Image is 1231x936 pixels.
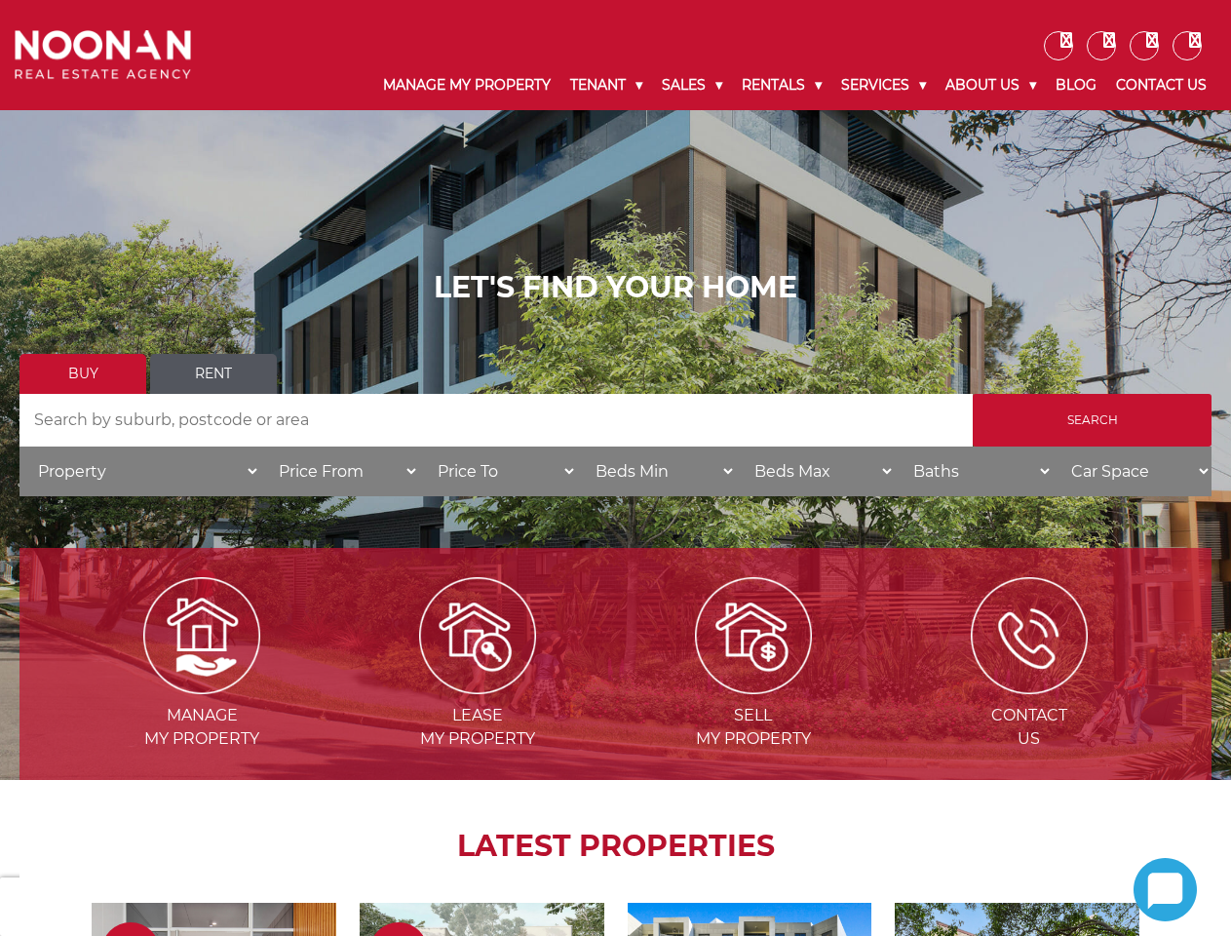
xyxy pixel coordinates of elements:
img: Noonan Real Estate Agency [15,30,191,79]
input: Search [973,394,1212,447]
img: ICONS [971,577,1088,694]
h1: LET'S FIND YOUR HOME [19,270,1212,305]
a: Services [831,60,936,110]
span: Lease my Property [342,704,614,751]
img: Sell my property [695,577,812,694]
img: Lease my property [419,577,536,694]
a: Blog [1046,60,1106,110]
a: Rentals [732,60,831,110]
a: Tenant [560,60,652,110]
a: Sellmy Property [618,625,890,748]
h2: LATEST PROPERTIES [68,829,1163,864]
input: Search by suburb, postcode or area [19,394,973,447]
a: Sales [652,60,732,110]
a: Manage My Property [373,60,560,110]
span: Contact Us [893,704,1165,751]
a: Rent [150,354,277,394]
span: Sell my Property [618,704,890,751]
a: Buy [19,354,146,394]
a: Contact Us [1106,60,1216,110]
span: Manage my Property [66,704,338,751]
a: About Us [936,60,1046,110]
a: Leasemy Property [342,625,614,748]
a: Managemy Property [66,625,338,748]
a: ContactUs [893,625,1165,748]
img: Manage my Property [143,577,260,694]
